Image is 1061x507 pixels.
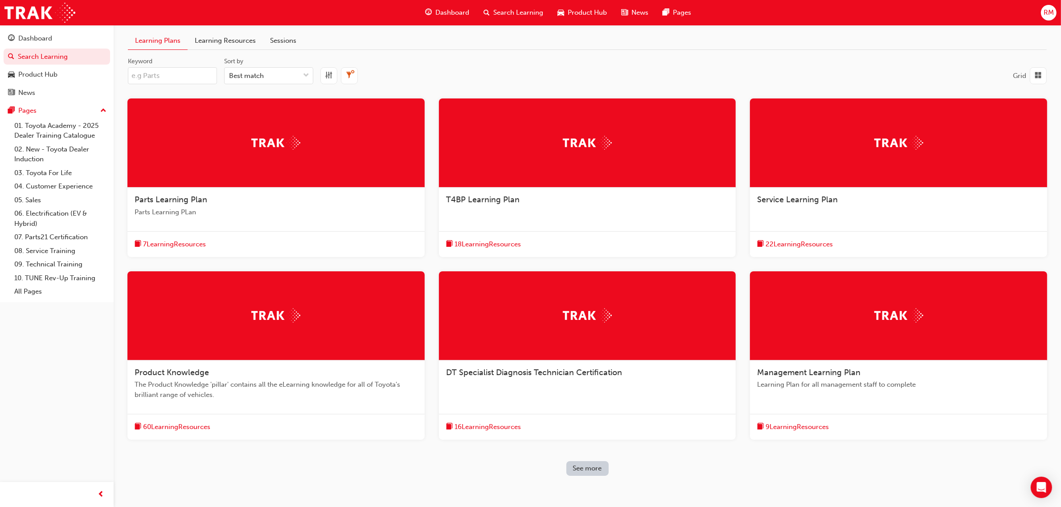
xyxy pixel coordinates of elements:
[621,7,628,18] span: news-icon
[263,32,303,49] a: Sessions
[757,380,1040,390] span: Learning Plan for all management staff to complete
[4,3,75,23] img: Trak
[4,49,110,65] a: Search Learning
[446,239,521,250] button: book-icon18LearningResources
[563,308,612,322] img: Trak
[1013,67,1047,84] button: Grid
[18,88,35,98] div: News
[476,4,550,22] a: search-iconSearch Learning
[135,239,141,250] span: book-icon
[631,8,648,18] span: News
[439,98,736,257] a: TrakT4BP Learning Planbook-icon18LearningResources
[418,4,476,22] a: guage-iconDashboard
[557,7,564,18] span: car-icon
[1013,72,1026,80] span: Grid
[4,66,110,83] a: Product Hub
[11,230,110,244] a: 07. Parts21 Certification
[135,239,206,250] button: book-icon7LearningResources
[446,368,622,377] span: DT Specialist Diagnosis Technician Certification
[446,421,521,433] button: book-icon16LearningResources
[188,32,263,49] a: Learning Resources
[143,422,210,432] span: 60 Learning Resources
[135,380,418,400] span: The Product Knowledge 'pillar' contains all the eLearning knowledge for all of Toyota's brilliant...
[251,136,300,150] img: Trak
[8,71,15,79] span: car-icon
[326,70,332,82] span: equalizer-icon
[446,239,453,250] span: book-icon
[446,421,453,433] span: book-icon
[1041,5,1057,20] button: RM
[346,70,353,82] span: filterX-icon
[11,271,110,285] a: 10. TUNE Rev-Up Training
[425,7,432,18] span: guage-icon
[4,85,110,101] a: News
[224,57,243,66] div: Sort by
[135,195,207,204] span: Parts Learning Plan
[128,67,217,84] input: Keyword
[750,271,1047,440] a: TrakManagement Learning PlanLearning Plan for all management staff to completebook-icon9LearningR...
[128,32,188,49] a: Learning Plans
[483,7,490,18] span: search-icon
[143,239,206,249] span: 7 Learning Resources
[8,107,15,115] span: pages-icon
[757,239,764,250] span: book-icon
[11,207,110,230] a: 06. Electrification (EV & Hybrid)
[8,35,15,43] span: guage-icon
[127,271,425,440] a: TrakProduct KnowledgeThe Product Knowledge 'pillar' contains all the eLearning knowledge for all ...
[614,4,655,22] a: news-iconNews
[128,57,152,66] div: Keyword
[135,207,418,217] span: Parts Learning PLan
[550,4,614,22] a: car-iconProduct Hub
[4,102,110,119] button: Pages
[4,29,110,102] button: DashboardSearch LearningProduct HubNews
[435,8,469,18] span: Dashboard
[766,239,833,249] span: 22 Learning Resources
[11,193,110,207] a: 05. Sales
[874,136,923,150] img: Trak
[4,30,110,47] a: Dashboard
[455,422,521,432] span: 16 Learning Resources
[303,70,309,82] span: down-icon
[1044,8,1054,18] span: RM
[18,70,57,80] div: Product Hub
[750,98,1047,257] a: TrakService Learning Planbook-icon22LearningResources
[11,180,110,193] a: 04. Customer Experience
[8,89,15,97] span: news-icon
[11,244,110,258] a: 08. Service Training
[663,7,669,18] span: pages-icon
[874,308,923,322] img: Trak
[757,239,833,250] button: book-icon22LearningResources
[11,119,110,143] a: 01. Toyota Academy - 2025 Dealer Training Catalogue
[566,461,609,476] button: See more
[1031,477,1052,498] div: Open Intercom Messenger
[11,258,110,271] a: 09. Technical Training
[135,368,209,377] span: Product Knowledge
[573,464,602,472] div: See more
[135,421,210,433] button: book-icon60LearningResources
[100,105,107,117] span: up-icon
[251,308,300,322] img: Trak
[127,98,425,257] a: TrakParts Learning PlanParts Learning PLanbook-icon7LearningResources
[8,53,14,61] span: search-icon
[439,271,736,440] a: TrakDT Specialist Diagnosis Technician Certificationbook-icon16LearningResources
[493,8,543,18] span: Search Learning
[455,239,521,249] span: 18 Learning Resources
[18,106,37,116] div: Pages
[1035,70,1042,82] span: grid-icon
[18,33,52,44] div: Dashboard
[11,166,110,180] a: 03. Toyota For Life
[98,489,105,500] span: prev-icon
[11,143,110,166] a: 02. New - Toyota Dealer Induction
[135,421,141,433] span: book-icon
[11,285,110,298] a: All Pages
[568,8,607,18] span: Product Hub
[563,136,612,150] img: Trak
[446,195,520,204] span: T4BP Learning Plan
[757,421,764,433] span: book-icon
[757,421,829,433] button: book-icon9LearningResources
[673,8,691,18] span: Pages
[757,368,860,377] span: Management Learning Plan
[766,422,829,432] span: 9 Learning Resources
